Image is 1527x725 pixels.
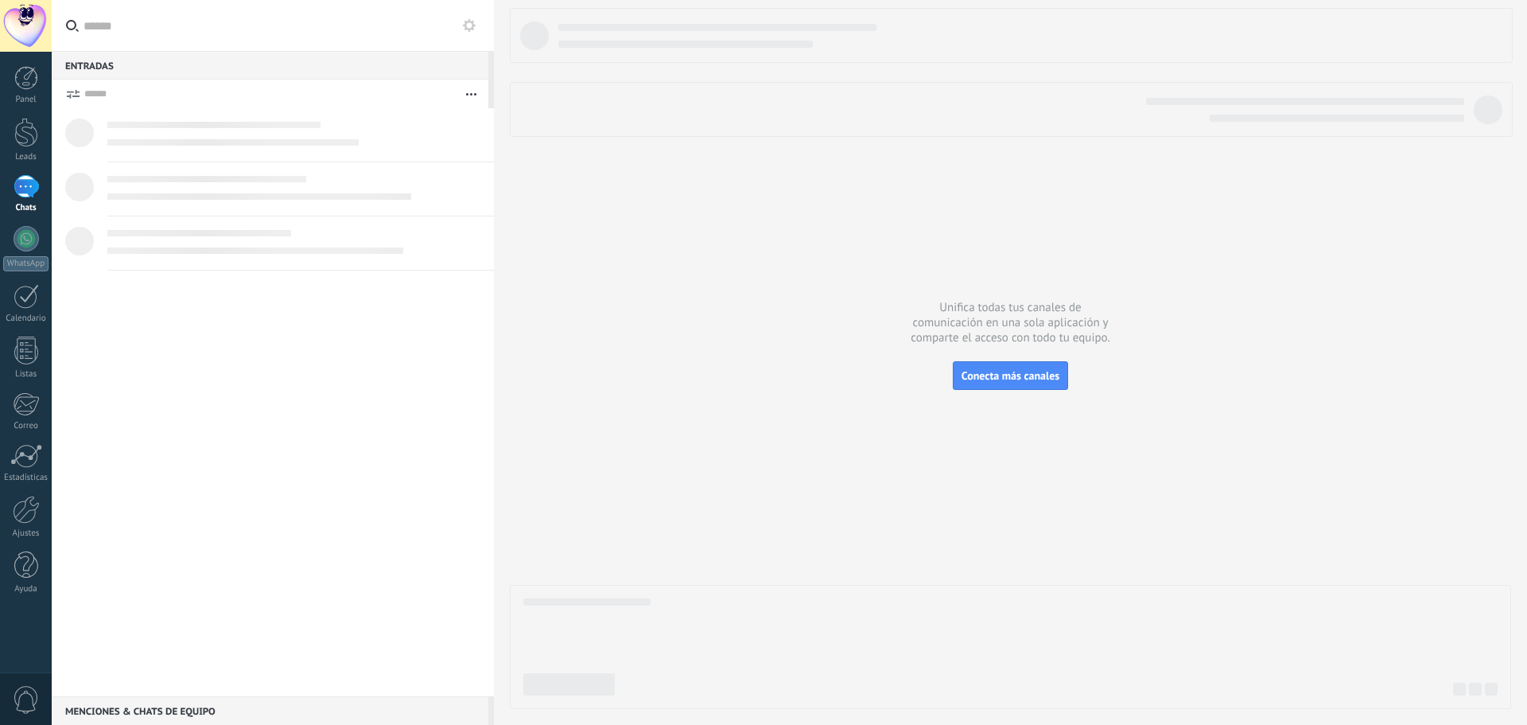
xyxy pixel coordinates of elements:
div: WhatsApp [3,256,49,271]
div: Entradas [52,51,488,80]
div: Listas [3,369,49,380]
div: Ayuda [3,584,49,594]
div: Estadísticas [3,473,49,483]
div: Leads [3,152,49,162]
div: Menciones & Chats de equipo [52,696,488,725]
div: Panel [3,95,49,105]
div: Ajustes [3,528,49,539]
button: Conecta más canales [953,361,1068,390]
div: Correo [3,421,49,431]
div: Calendario [3,314,49,324]
span: Conecta más canales [962,368,1059,383]
div: Chats [3,203,49,213]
